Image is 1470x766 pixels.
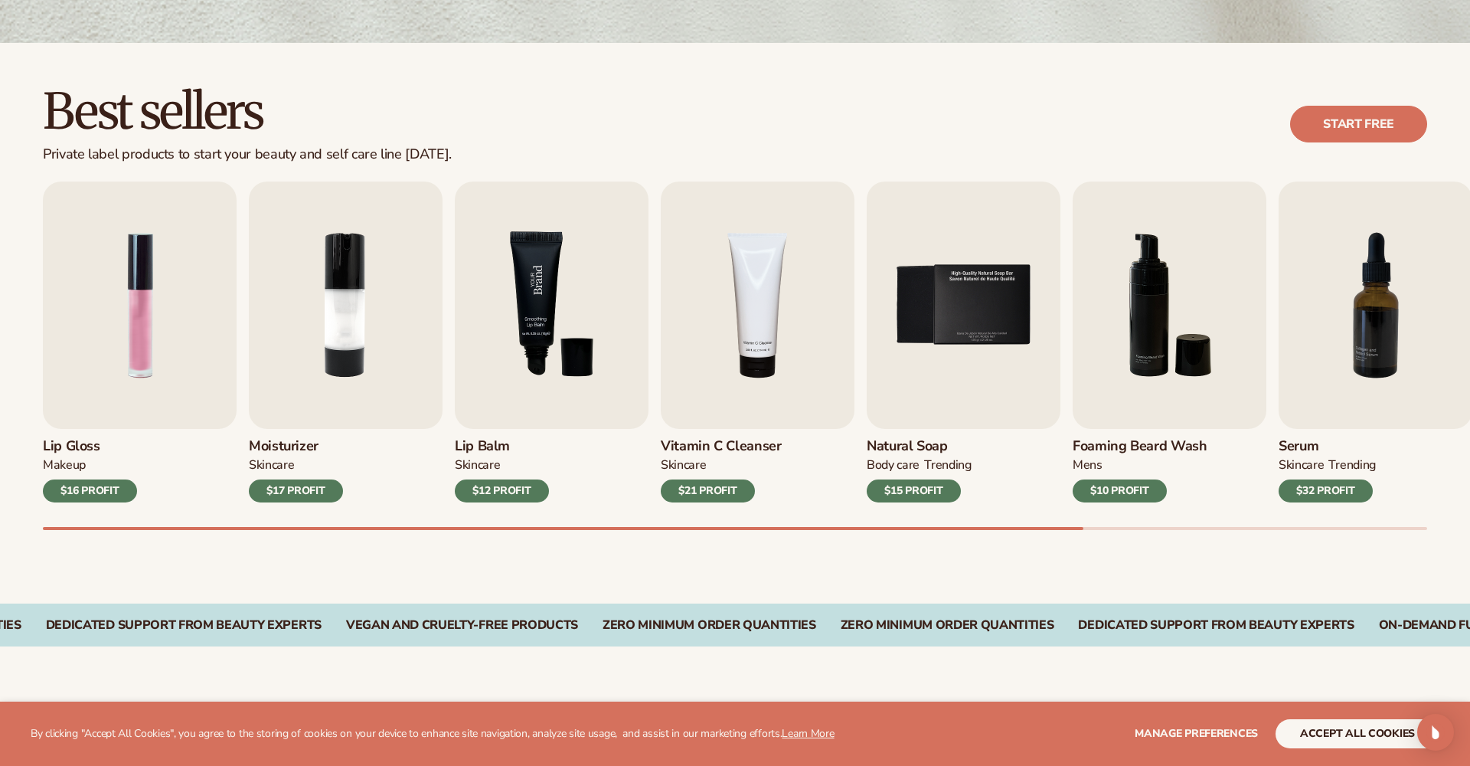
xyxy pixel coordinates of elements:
div: SKINCARE [455,457,500,473]
div: MAKEUP [43,457,86,473]
div: Zero Minimum Order QuantitieS [841,618,1054,633]
div: TRENDING [1328,457,1375,473]
button: accept all cookies [1276,719,1439,748]
a: 3 / 9 [455,182,648,502]
div: SKINCARE [249,457,294,473]
h3: Lip Gloss [43,438,137,455]
div: $17 PROFIT [249,480,343,502]
img: Shopify Image 7 [455,182,648,429]
div: Dedicated Support From Beauty Experts [1078,618,1354,633]
a: 5 / 9 [867,182,1060,502]
a: 2 / 9 [249,182,443,502]
div: $21 PROFIT [661,480,755,502]
a: Learn More [782,726,834,741]
div: mens [1073,457,1102,473]
h3: Foaming beard wash [1073,438,1207,455]
a: 6 / 9 [1073,182,1266,502]
div: $12 PROFIT [455,480,549,502]
h3: Moisturizer [249,438,343,455]
h3: Lip Balm [455,438,549,455]
div: $16 PROFIT [43,480,137,502]
div: $32 PROFIT [1279,480,1373,502]
h3: Natural Soap [867,438,972,455]
a: 1 / 9 [43,182,237,502]
h2: Best sellers [43,86,452,137]
a: Start free [1290,106,1427,142]
p: By clicking "Accept All Cookies", you agree to the storing of cookies on your device to enhance s... [31,728,835,741]
div: $10 PROFIT [1073,480,1167,502]
div: Skincare [661,457,706,473]
div: Open Intercom Messenger [1417,714,1454,751]
div: TRENDING [924,457,971,473]
h3: Vitamin C Cleanser [661,438,782,455]
span: Manage preferences [1135,726,1258,741]
div: Zero Minimum Order QuantitieS [603,618,816,633]
button: Manage preferences [1135,719,1258,748]
a: 4 / 9 [661,182,854,502]
div: DEDICATED SUPPORT FROM BEAUTY EXPERTS [46,618,322,633]
div: BODY Care [867,457,920,473]
div: Private label products to start your beauty and self care line [DATE]. [43,146,452,163]
div: $15 PROFIT [867,480,961,502]
div: Vegan and Cruelty-Free Products [346,618,578,633]
h3: Serum [1279,438,1376,455]
div: SKINCARE [1279,457,1324,473]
